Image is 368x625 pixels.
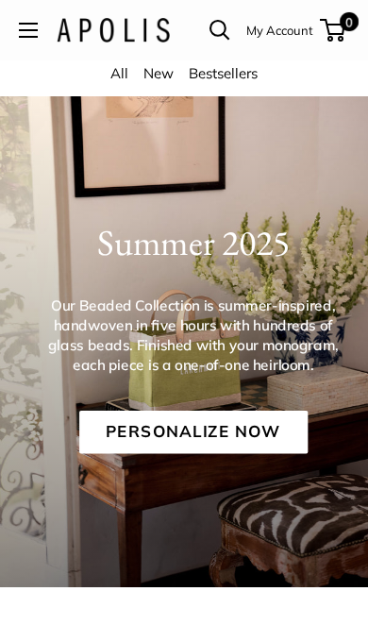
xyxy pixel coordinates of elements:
[110,64,128,82] a: All
[340,12,359,31] span: 0
[322,19,345,42] a: 0
[37,208,351,276] h1: Summer 2025
[189,64,258,82] a: Bestsellers
[143,64,174,82] a: New
[57,18,170,42] img: Apolis
[79,411,308,454] a: Personalize Now
[19,23,38,38] button: Open menu
[246,19,313,42] a: My Account
[37,296,351,375] p: Our Beaded Collection is summer-inspired, handwoven in five hours with hundreds of glass beads. F...
[209,20,230,41] a: Open search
